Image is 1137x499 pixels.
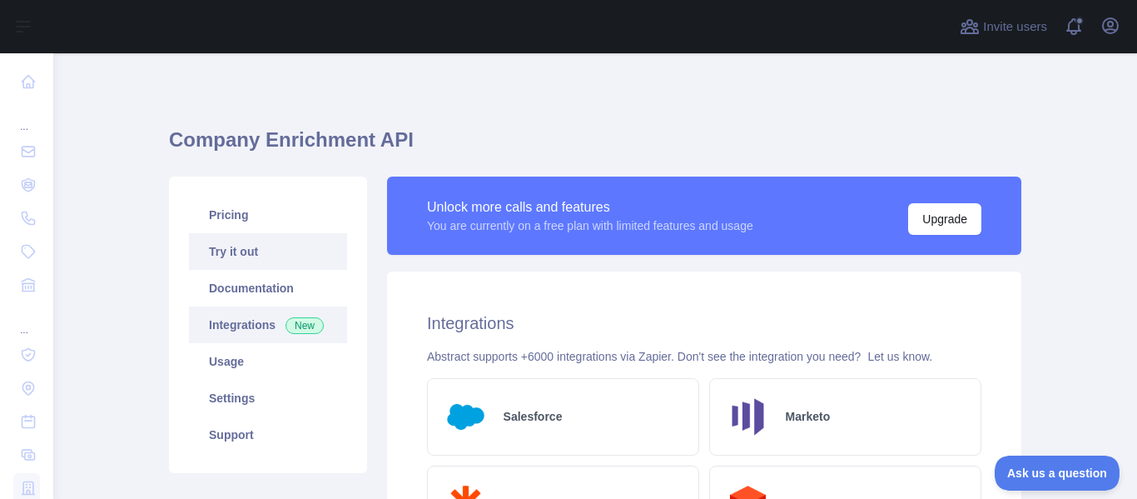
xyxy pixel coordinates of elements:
[995,456,1120,491] iframe: Toggle Customer Support
[723,392,772,442] img: Logo
[189,197,347,233] a: Pricing
[956,13,1050,40] button: Invite users
[189,270,347,307] a: Documentation
[13,303,40,337] div: ...
[786,408,831,425] h2: Marketo
[13,100,40,133] div: ...
[441,392,490,442] img: Logo
[867,350,932,363] a: Let us know.
[189,380,347,417] a: Settings
[427,312,981,335] h2: Integrations
[189,417,347,453] a: Support
[427,348,981,365] div: Abstract supports +6000 integrations via Zapier. Don't see the integration you need?
[285,317,324,334] span: New
[169,127,1021,167] h1: Company Enrichment API
[189,307,347,343] a: Integrations New
[427,197,753,217] div: Unlock more calls and features
[189,233,347,270] a: Try it out
[427,217,753,234] div: You are currently on a free plan with limited features and usage
[983,17,1047,37] span: Invite users
[908,203,981,235] button: Upgrade
[189,343,347,380] a: Usage
[504,408,563,425] h2: Salesforce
